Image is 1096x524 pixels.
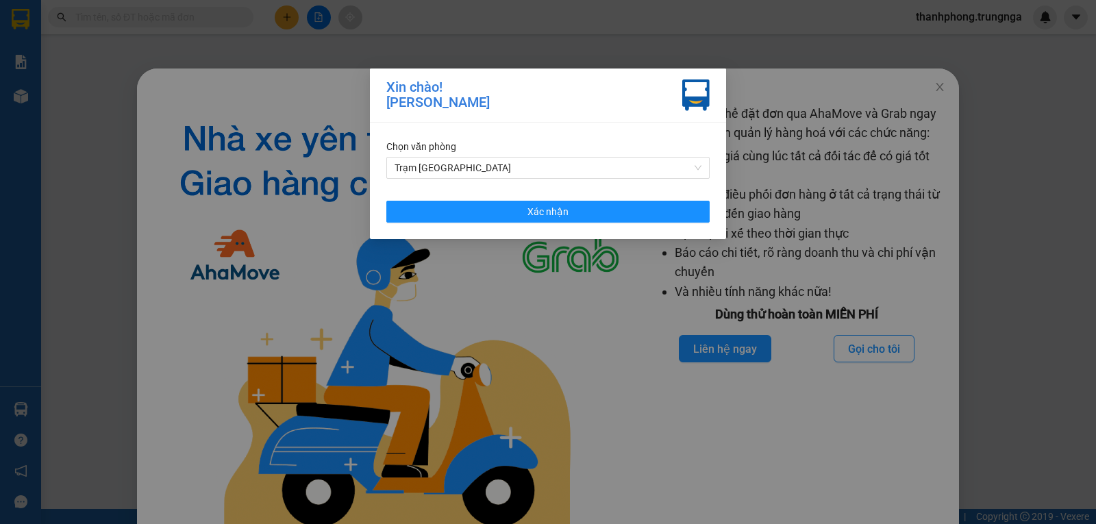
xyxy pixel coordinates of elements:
div: Chọn văn phòng [386,139,710,154]
span: Xác nhận [527,204,569,219]
div: Xin chào! [PERSON_NAME] [386,79,490,111]
img: vxr-icon [682,79,710,111]
span: Trạm Sài Gòn [395,158,701,178]
button: Xác nhận [386,201,710,223]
